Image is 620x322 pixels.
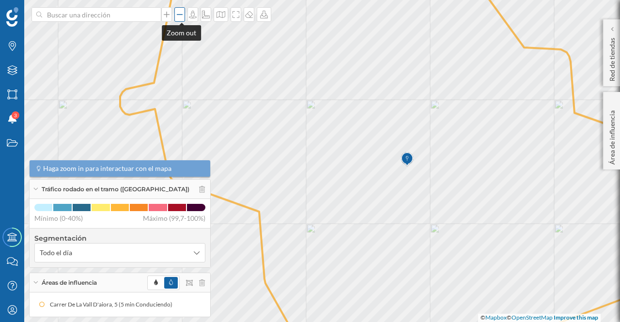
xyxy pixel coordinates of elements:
[50,300,177,309] div: Carrer De La Vall D'aiora, 5 (5 min Conduciendo)
[43,164,171,173] span: Haga zoom in para interactuar con el mapa
[554,314,598,321] a: Improve this map
[6,7,18,27] img: Geoblink Logo
[511,314,553,321] a: OpenStreetMap
[42,185,189,194] span: Tráfico rodado en el tramo ([GEOGRAPHIC_DATA])
[19,7,54,15] span: Soporte
[40,248,72,258] span: Todo el día
[478,314,601,322] div: © ©
[401,150,413,169] img: Marker
[607,34,617,81] p: Red de tiendas
[485,314,507,321] a: Mapbox
[607,107,617,165] p: Área de influencia
[14,110,17,120] span: 3
[34,233,205,243] h4: Segmentación
[42,278,97,287] span: Áreas de influencia
[162,25,201,41] div: Zoom out
[143,214,205,223] span: Máximo (99,7-100%)
[34,214,83,223] span: Mínimo (0-40%)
